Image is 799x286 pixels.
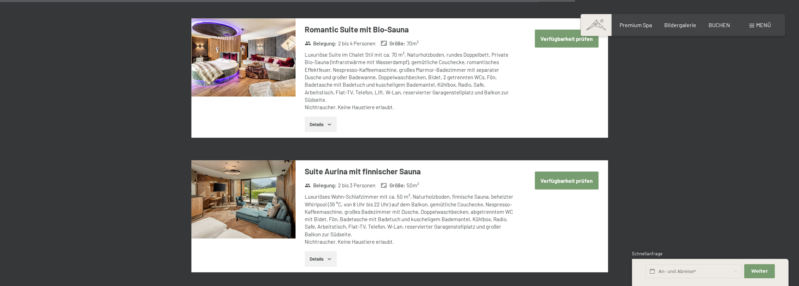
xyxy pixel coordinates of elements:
div: Luxuriöse Suite im Chalet Stil mit ca. 70 m², Naturholzboden, rundes Doppelbett, Private Bio-Saun... [305,51,514,111]
h3: Romantic Suite mit Bio-Sauna [305,24,514,35]
a: Bildergalerie [664,21,696,28]
img: mss_renderimg.php [191,160,296,238]
strong: Belegung : [305,40,337,47]
img: mss_renderimg.php [191,18,296,97]
strong: Größe : [381,40,405,47]
div: Luxuriöses Wohn-Schlafzimmer mit ca. 50 m², Naturholzboden, finnische Sauna, beheizter Whirlpool ... [305,193,514,245]
h3: Suite Aurina mit finnischer Sauna [305,166,514,177]
span: 2 bis 3 Personen [338,182,375,189]
a: Premium Spa [619,21,652,28]
strong: Größe : [381,182,405,189]
span: 50 m² [407,182,419,189]
span: Schnellanfrage [632,251,662,256]
span: 70 m² [407,40,419,47]
span: Menü [756,21,771,28]
strong: Belegung : [305,182,337,189]
button: Details [305,251,337,267]
button: Weiter [744,264,774,279]
span: 2 bis 4 Personen [338,40,375,47]
button: Verfügbarkeit prüfen [535,172,598,189]
button: Verfügbarkeit prüfen [535,30,598,48]
a: BUCHEN [709,21,730,28]
button: Details [305,117,337,132]
span: Weiter [751,268,768,274]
